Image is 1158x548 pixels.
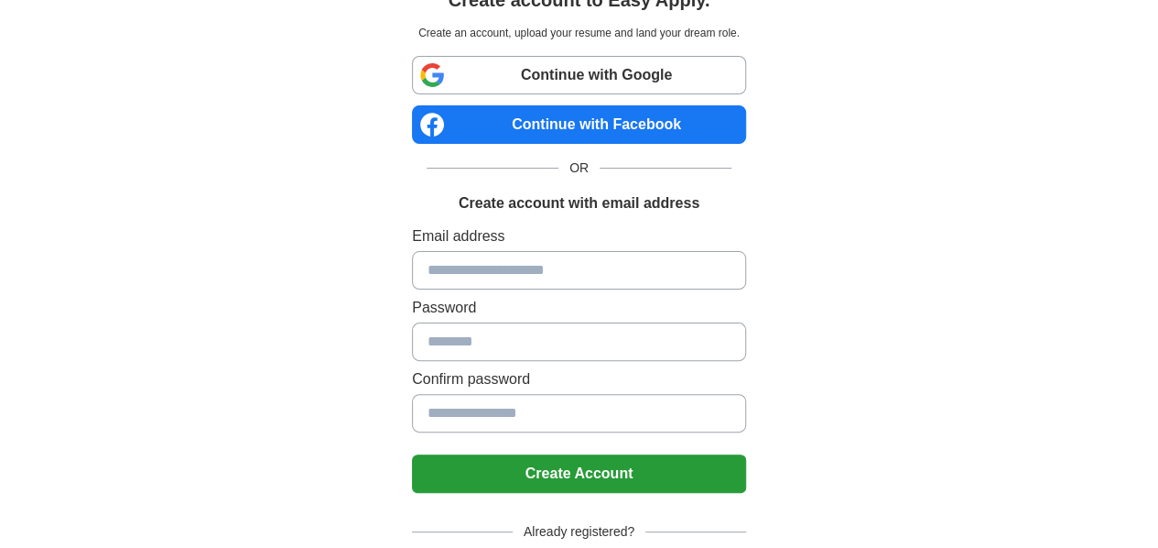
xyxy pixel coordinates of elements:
[412,368,746,390] label: Confirm password
[416,25,742,41] p: Create an account, upload your resume and land your dream role.
[412,56,746,94] a: Continue with Google
[412,455,746,493] button: Create Account
[412,225,746,247] label: Email address
[459,192,699,214] h1: Create account with email address
[412,297,746,319] label: Password
[558,159,600,178] span: OR
[412,105,746,144] a: Continue with Facebook
[513,522,645,542] span: Already registered?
